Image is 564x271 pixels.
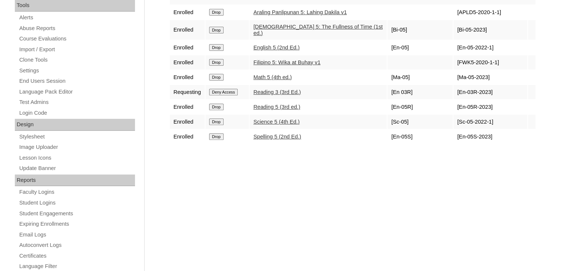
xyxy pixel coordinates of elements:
[19,230,135,239] a: Email Logs
[387,100,453,114] td: [En-05R]
[19,24,135,33] a: Abuse Reports
[253,59,320,65] a: Filipino 5: Wika at Buhay v1
[253,74,291,80] a: Math 5 (4th ed.)
[19,209,135,218] a: Student Engagements
[19,251,135,261] a: Certificates
[19,132,135,141] a: Stylesheet
[253,134,301,140] a: Spelling 5 (2nd Ed.)
[19,187,135,197] a: Faculty Logins
[387,40,453,55] td: [En-05]
[19,87,135,97] a: Language Pack Editor
[19,66,135,75] a: Settings
[387,130,453,144] td: [En-05S]
[453,115,527,129] td: [Sc-05-2022-1]
[253,104,300,110] a: Reading 5 (3rd ed.)
[19,108,135,118] a: Login Code
[209,74,224,81] input: Drop
[170,85,205,99] td: Requesting
[19,13,135,22] a: Alerts
[209,44,224,51] input: Drop
[209,59,224,66] input: Drop
[453,100,527,114] td: [En-05R-2023]
[453,85,527,99] td: [En-03R-2023]
[170,20,205,40] td: Enrolled
[15,174,135,186] div: Reports
[19,153,135,163] a: Lesson Icons
[19,219,135,229] a: Expiring Enrollments
[253,45,300,50] a: English 5 (2nd Ed.)
[170,5,205,19] td: Enrolled
[453,20,527,40] td: [Bi-05-2023]
[19,76,135,86] a: End Users Session
[170,130,205,144] td: Enrolled
[253,9,347,15] a: Araling Panlipunan 5: Lahing Dakila v1
[19,55,135,65] a: Clone Tools
[209,27,224,33] input: Drop
[209,9,224,16] input: Drop
[19,164,135,173] a: Update Banner
[387,20,453,40] td: [Bi-05]
[453,70,527,84] td: [Ma-05-2023]
[19,45,135,54] a: Import / Export
[170,55,205,69] td: Enrolled
[253,89,301,95] a: Reading 3 (3rd Ed.)
[19,34,135,43] a: Course Evaluations
[209,104,224,110] input: Drop
[209,118,224,125] input: Drop
[253,24,383,36] a: [DEMOGRAPHIC_DATA] 5: The Fullness of Time (1st ed.)
[209,89,238,95] input: Deny Access
[453,130,527,144] td: [En-05S-2023]
[387,115,453,129] td: [Sc-05]
[170,40,205,55] td: Enrolled
[15,119,135,131] div: Design
[170,70,205,84] td: Enrolled
[253,119,300,125] a: Science 5 (4th Ed.)
[453,55,527,69] td: [FWK5-2020-1-1]
[19,262,135,271] a: Language Filter
[19,198,135,208] a: Student Logins
[387,85,453,99] td: [En 03R]
[209,133,224,140] input: Drop
[19,98,135,107] a: Test Admins
[19,143,135,152] a: Image Uploader
[170,100,205,114] td: Enrolled
[453,5,527,19] td: [APLD5-2020-1-1]
[170,115,205,129] td: Enrolled
[453,40,527,55] td: [En-05-2022-1]
[387,70,453,84] td: [Ma-05]
[19,241,135,250] a: Autoconvert Logs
